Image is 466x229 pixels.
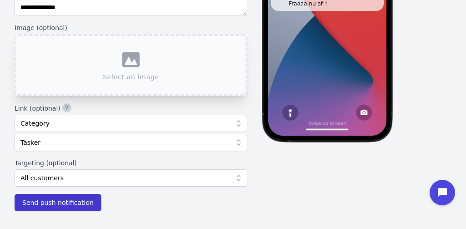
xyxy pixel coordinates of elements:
label: Link (optional) [15,103,247,113]
div: All customers [20,173,232,183]
label: Image (optional) [15,23,247,32]
button: Link (optional) [62,103,71,112]
span: Send push notification [22,198,94,207]
button: Send push notification [15,194,101,211]
label: Targeting (optional) [15,158,247,168]
button: Select an image [15,34,247,96]
div: Category [20,119,232,128]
